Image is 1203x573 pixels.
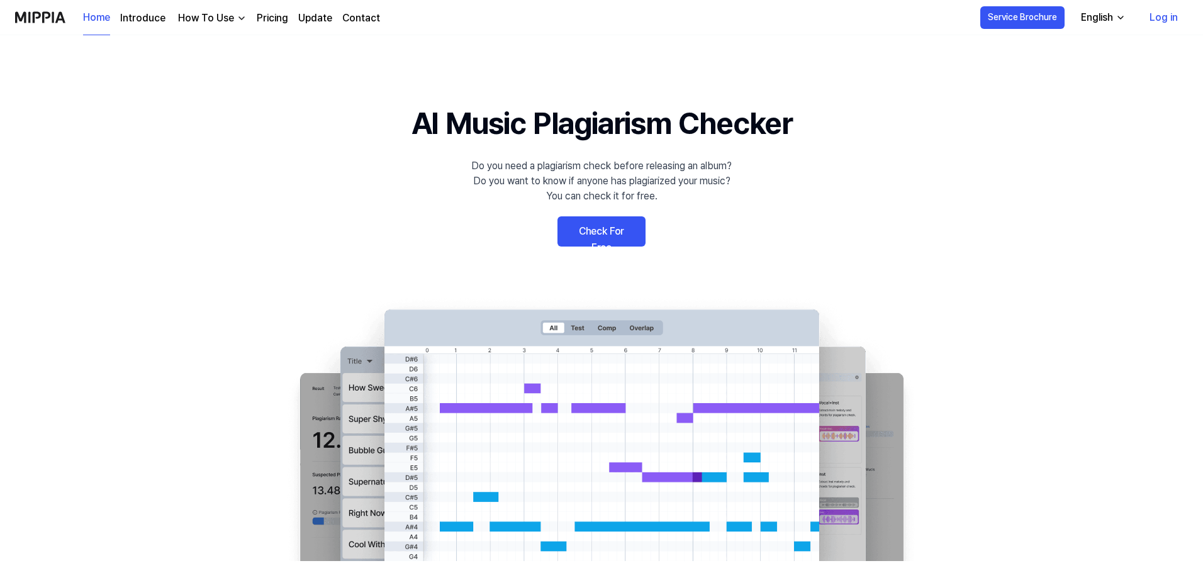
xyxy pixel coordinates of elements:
button: English [1071,5,1133,30]
a: Introduce [120,11,165,26]
a: Home [83,1,110,35]
a: Update [298,11,332,26]
a: Pricing [257,11,288,26]
button: How To Use [176,11,247,26]
a: Contact [342,11,380,26]
button: Service Brochure [980,6,1065,29]
img: main Image [274,297,929,561]
a: Check For Free [557,216,646,247]
h1: AI Music Plagiarism Checker [411,101,792,146]
div: Do you need a plagiarism check before releasing an album? Do you want to know if anyone has plagi... [471,159,732,204]
div: How To Use [176,11,237,26]
div: English [1078,10,1116,25]
img: down [237,13,247,23]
